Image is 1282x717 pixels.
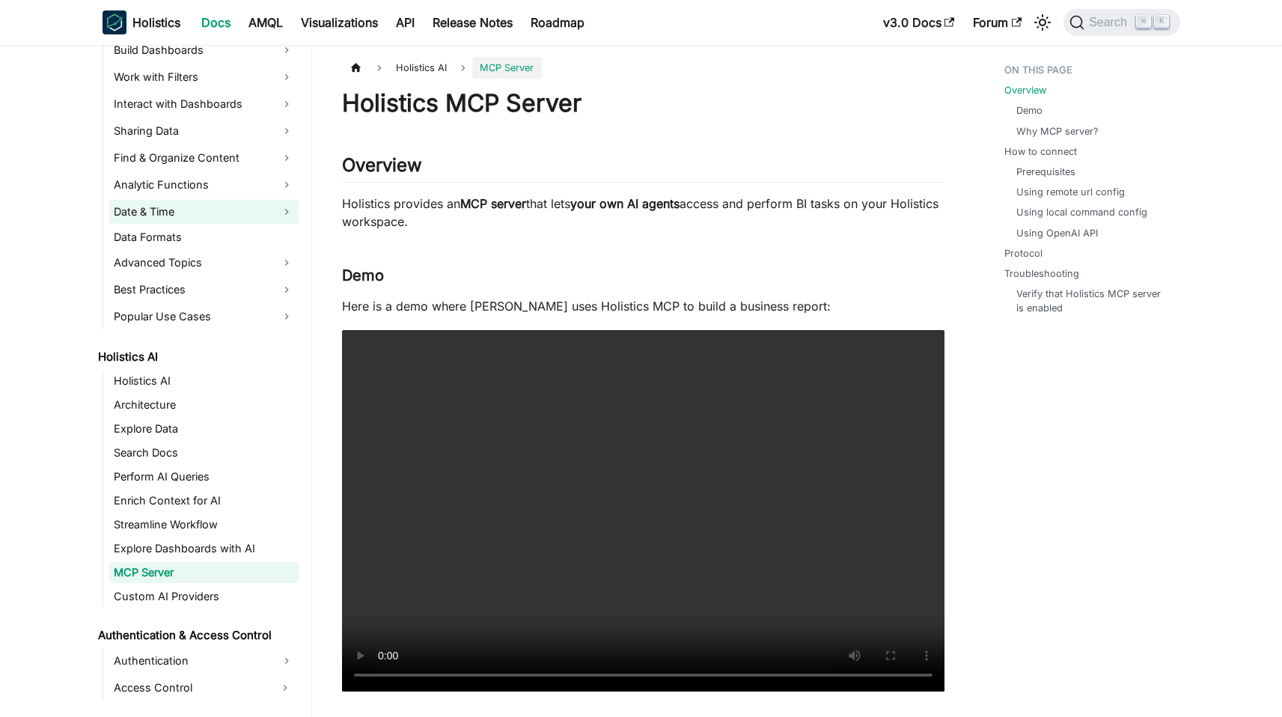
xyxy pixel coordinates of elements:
a: Best Practices [109,278,299,302]
a: Data Formats [109,227,299,248]
strong: your own AI agents [570,196,680,211]
a: Using OpenAI API [1016,226,1098,240]
a: Date & Time [109,200,299,224]
h3: Demo [342,266,944,285]
b: Holistics [132,13,180,31]
a: Explore Data [109,418,299,439]
span: Search [1084,16,1136,29]
kbd: K [1154,15,1169,28]
a: Roadmap [522,10,593,34]
button: Switch between dark and light mode (currently light mode) [1031,10,1054,34]
a: Explore Dashboards with AI [109,538,299,559]
a: How to connect [1004,144,1077,159]
a: AMQL [239,10,292,34]
a: Overview [1004,83,1046,97]
a: Holistics AI [94,347,299,367]
a: Perform AI Queries [109,466,299,487]
a: Interact with Dashboards [109,92,299,116]
a: Search Docs [109,442,299,463]
a: API [387,10,424,34]
a: Find & Organize Content [109,146,299,170]
span: MCP Server [472,57,541,79]
a: Prerequisites [1016,165,1075,179]
a: Demo [1016,103,1043,118]
a: Authentication & Access Control [94,625,299,646]
kbd: ⌘ [1136,15,1151,28]
a: Authentication [109,649,299,673]
a: Using local command config [1016,205,1147,219]
h2: Overview [342,154,944,183]
p: Here is a demo where [PERSON_NAME] uses Holistics MCP to build a business report: [342,297,944,315]
a: Verify that Holistics MCP server is enabled [1016,287,1165,315]
a: Home page [342,57,370,79]
button: Search (Command+K) [1063,9,1179,36]
a: Docs [192,10,239,34]
a: Visualizations [292,10,387,34]
a: Access Control [109,676,272,700]
nav: Breadcrumbs [342,57,944,79]
a: v3.0 Docs [874,10,964,34]
a: Custom AI Providers [109,586,299,607]
a: Why MCP server? [1016,124,1099,138]
a: Work with Filters [109,65,299,89]
a: Sharing Data [109,119,299,143]
p: Holistics provides an that lets access and perform BI tasks on your Holistics workspace. [342,195,944,231]
a: Popular Use Cases [109,305,299,329]
a: HolisticsHolistics [103,10,180,34]
a: Troubleshooting [1004,266,1079,281]
a: MCP Server [109,562,299,583]
a: Protocol [1004,246,1043,260]
a: Forum [964,10,1031,34]
nav: Docs sidebar [88,45,312,717]
a: Streamline Workflow [109,514,299,535]
a: Advanced Topics [109,251,299,275]
a: Holistics AI [109,370,299,391]
a: Build Dashboards [109,38,299,62]
strong: MCP server [460,196,526,211]
button: Expand sidebar category 'Access Control' [272,676,299,700]
a: Enrich Context for AI [109,490,299,511]
a: Architecture [109,394,299,415]
span: Holistics AI [388,57,454,79]
h1: Holistics MCP Server [342,88,944,118]
a: Release Notes [424,10,522,34]
img: Holistics [103,10,126,34]
a: Using remote url config [1016,185,1125,199]
video: Your browser does not support embedding video, but you can . [342,330,944,692]
a: Analytic Functions [109,173,299,197]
